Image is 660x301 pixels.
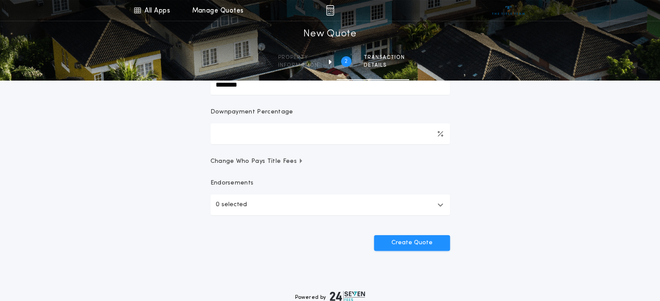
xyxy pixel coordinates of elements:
span: Property [278,54,319,61]
button: 0 selected [210,194,450,215]
img: vs-icon [492,6,525,15]
h1: New Quote [303,27,356,41]
p: Downpayment Percentage [210,108,293,117]
span: details [364,62,405,69]
img: img [326,5,334,16]
input: Downpayment Percentage [210,123,450,144]
input: New Loan Amount [210,74,450,95]
button: Change Who Pays Title Fees [210,157,450,166]
p: 0 selected [216,200,247,210]
span: Change Who Pays Title Fees [210,157,304,166]
span: Transaction [364,54,405,61]
p: Endorsements [210,179,450,188]
button: Create Quote [374,235,450,251]
span: information [278,62,319,69]
h2: 2 [345,58,348,65]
